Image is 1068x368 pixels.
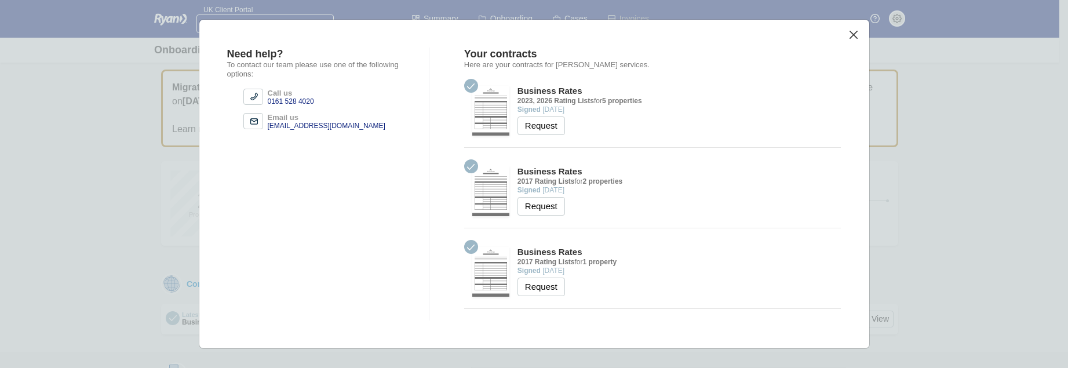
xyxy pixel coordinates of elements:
[517,247,617,258] div: Business Rates
[517,267,541,275] strong: Signed
[848,29,860,41] button: close
[517,186,541,194] strong: Signed
[517,105,541,114] strong: Signed
[464,60,841,70] p: Here are your contracts for [PERSON_NAME] services.
[517,166,622,177] div: Business Rates
[268,113,385,122] div: Email us
[227,48,415,61] div: Need help?
[575,177,583,185] span: for
[268,97,314,106] div: 0161 528 4020
[542,267,564,275] time: [DATE]
[575,258,583,266] span: for
[517,86,642,97] div: Business Rates
[517,97,642,105] span: 2023, 2026 Rating Lists 5 properties
[464,48,841,61] div: Your contracts
[517,197,565,216] button: Request
[268,122,385,130] div: [EMAIL_ADDRESS][DOMAIN_NAME]
[542,186,564,194] time: [DATE]
[542,105,564,114] time: [DATE]
[517,116,565,135] button: Request
[517,258,617,266] span: 2017 Rating Lists 1 property
[268,89,314,97] div: Call us
[594,97,602,105] span: for
[227,60,415,79] p: To contact our team please use one of the following options:
[517,278,565,296] button: Request
[517,177,622,185] span: 2017 Rating Lists 2 properties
